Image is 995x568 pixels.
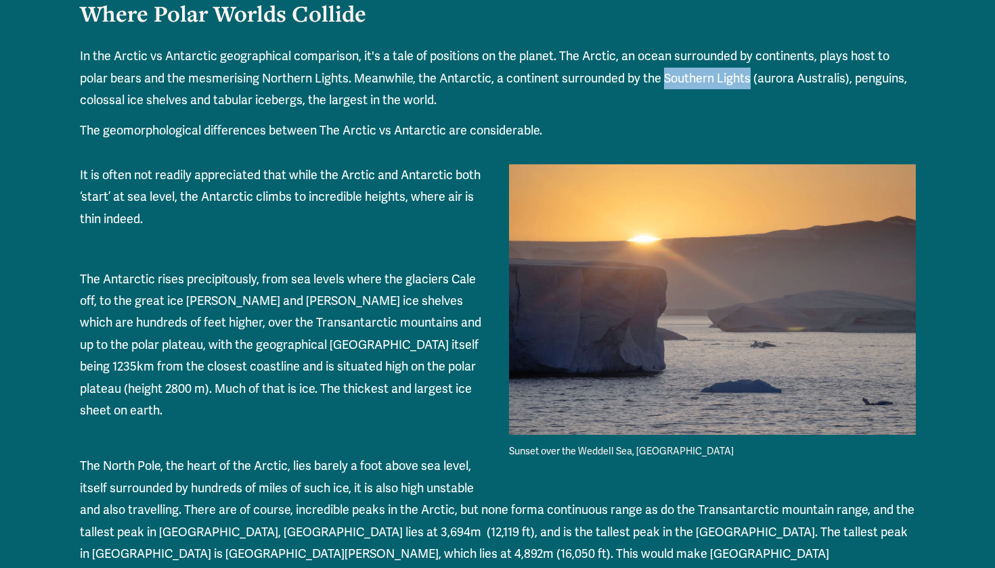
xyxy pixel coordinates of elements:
[80,120,916,141] p: The geomorphological differences between The Arctic vs Antarctic are considerable.
[80,268,916,422] p: The Antarctic rises precipitously, from sea levels where the glaciers Cale off, to the great ice ...
[80,45,916,111] p: In the Arctic vs Antarctic geographical comparison, it's a tale of positions on the planet. The A...
[80,164,916,230] p: It is often not readily appreciated that while the Arctic and Antarctic both ‘start’ at sea level...
[509,443,916,460] p: Sunset over the Weddell Sea, [GEOGRAPHIC_DATA]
